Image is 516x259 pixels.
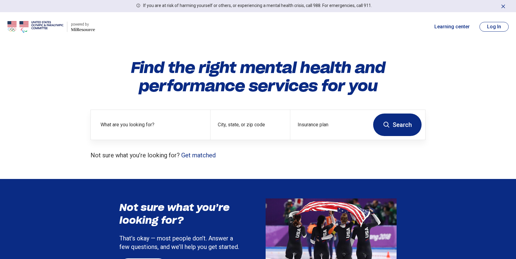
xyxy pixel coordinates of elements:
h1: Find the right mental health and performance services for you [90,58,426,95]
img: USOPC [7,19,63,34]
label: What are you looking for? [101,121,203,128]
a: Get matched [181,152,216,159]
button: Log In [479,22,509,32]
a: Learning center [434,23,470,30]
p: Not sure what you’re looking for? [90,151,426,159]
p: If you are at risk of harming yourself or others, or experiencing a mental health crisis, call 98... [143,2,372,9]
button: Dismiss [500,2,506,10]
button: Search [373,114,422,136]
a: USOPCpowered by [7,19,95,34]
div: powered by [71,22,95,27]
h3: Not sure what you’re looking for? [119,201,241,226]
p: That’s okay — most people don’t. Answer a few questions, and we’ll help you get started. [119,234,241,251]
